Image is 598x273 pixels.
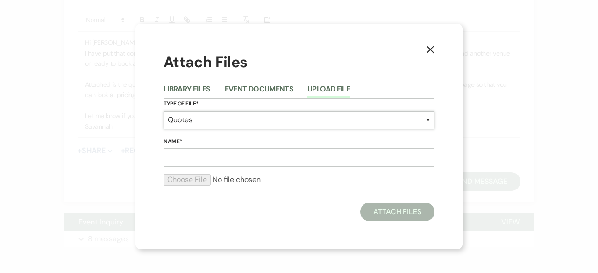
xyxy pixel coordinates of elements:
[307,85,350,98] button: Upload File
[164,85,211,98] button: Library Files
[164,137,434,147] label: Name*
[164,52,434,73] h1: Attach Files
[225,85,293,98] button: Event Documents
[164,99,434,109] label: Type of File*
[360,203,434,221] button: Attach Files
